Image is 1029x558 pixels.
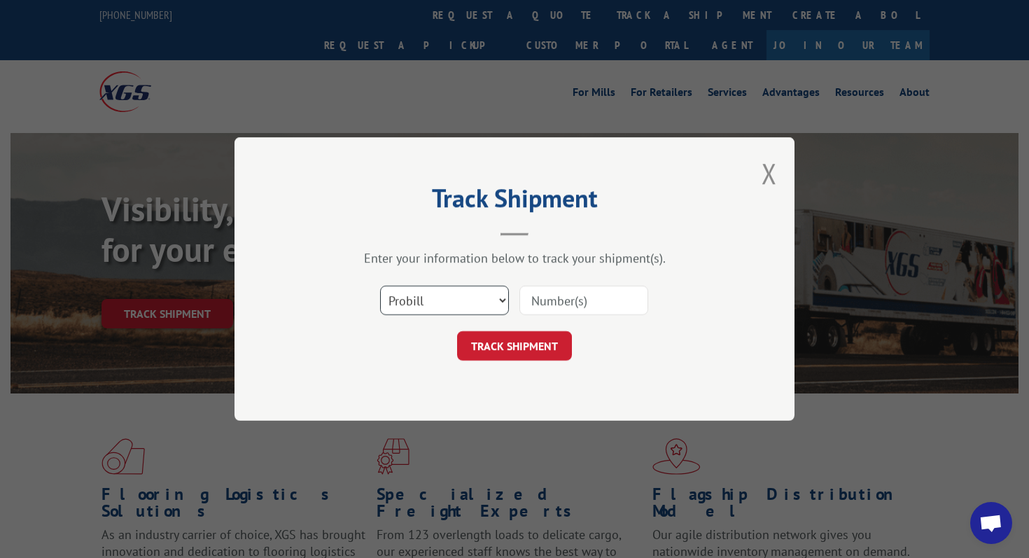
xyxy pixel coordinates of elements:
button: TRACK SHIPMENT [457,331,572,361]
div: Open chat [970,502,1012,544]
button: Close modal [762,155,777,192]
h2: Track Shipment [304,188,724,215]
div: Enter your information below to track your shipment(s). [304,250,724,266]
input: Number(s) [519,286,648,315]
